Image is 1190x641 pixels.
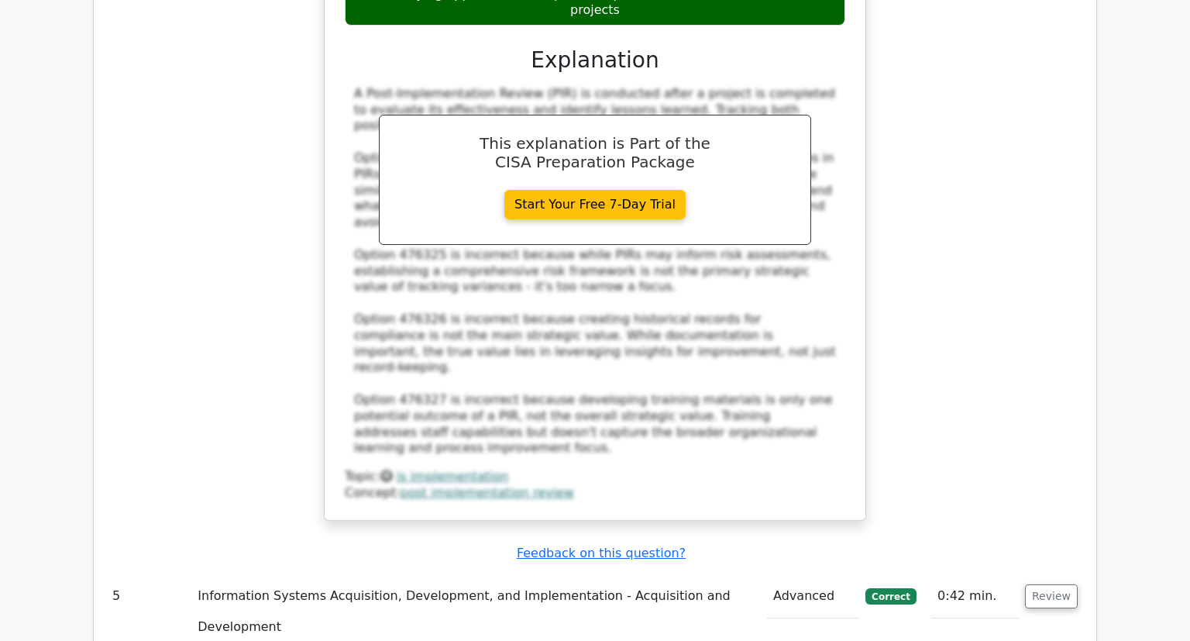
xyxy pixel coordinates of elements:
span: Correct [865,588,916,604]
button: Review [1025,584,1078,608]
td: Advanced [767,574,859,619]
div: Topic: [345,469,845,485]
a: Feedback on this question? [517,546,686,560]
div: A Post-Implementation Review (PIR) is conducted after a project is completed to evaluate its effe... [354,86,836,457]
td: 0:42 min. [931,574,1019,619]
a: is implementation [397,469,509,484]
h3: Explanation [354,47,836,74]
a: Start Your Free 7-Day Trial [504,190,686,219]
a: post implementation review [401,485,574,500]
div: Concept: [345,485,845,501]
